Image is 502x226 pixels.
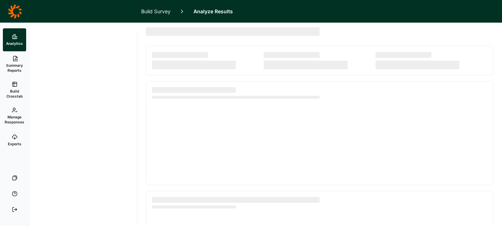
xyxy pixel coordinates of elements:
a: Manage Responses [3,103,26,129]
span: Manage Responses [5,114,24,124]
span: Exports [8,141,21,146]
span: Summary Reports [6,63,23,73]
a: Build Crosstab [3,77,26,103]
span: Build Crosstab [6,89,23,99]
a: Analytics [3,28,26,51]
span: Analytics [6,41,23,46]
a: Summary Reports [3,51,26,77]
a: Exports [3,129,26,152]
